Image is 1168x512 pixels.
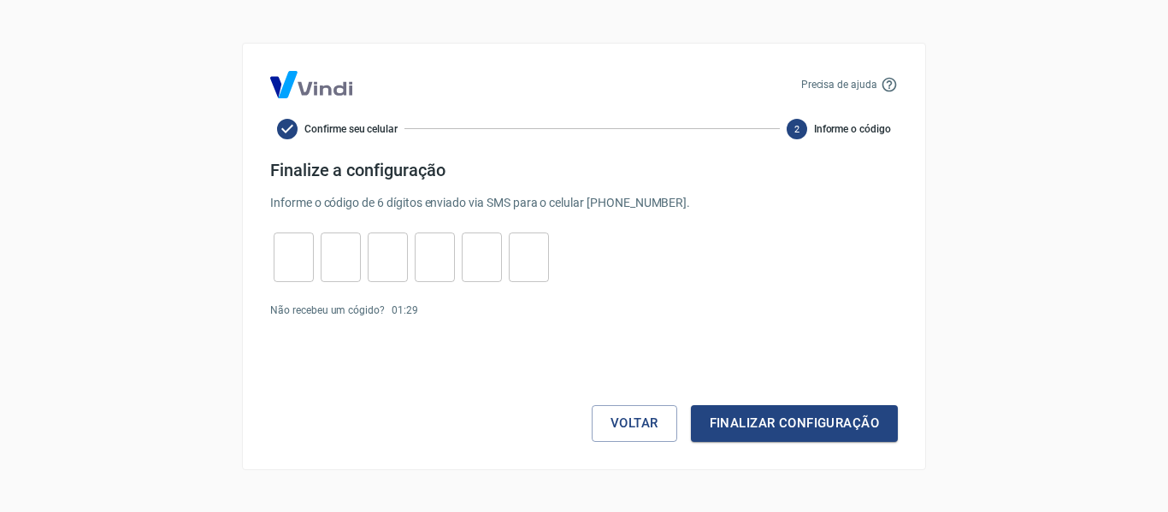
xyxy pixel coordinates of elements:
span: Informe o código [814,121,891,137]
p: Não recebeu um cógido? [270,303,385,318]
span: Confirme seu celular [304,121,398,137]
button: Finalizar configuração [691,405,898,441]
p: Precisa de ajuda [801,77,877,92]
p: Informe o código de 6 dígitos enviado via SMS para o celular [PHONE_NUMBER] . [270,194,898,212]
h4: Finalize a configuração [270,160,898,180]
text: 2 [794,123,799,134]
p: 01 : 29 [392,303,418,318]
button: Voltar [592,405,677,441]
img: Logo Vind [270,71,352,98]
